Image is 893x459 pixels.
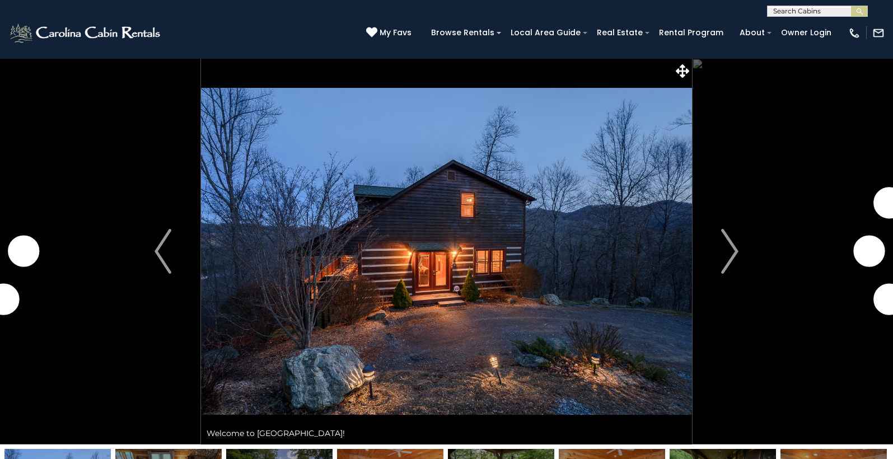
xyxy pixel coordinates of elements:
[155,229,171,274] img: arrow
[734,24,770,41] a: About
[8,22,163,44] img: White-1-2.png
[201,422,692,444] div: Welcome to [GEOGRAPHIC_DATA]!
[692,58,768,444] button: Next
[591,24,648,41] a: Real Estate
[653,24,729,41] a: Rental Program
[505,24,586,41] a: Local Area Guide
[775,24,837,41] a: Owner Login
[426,24,500,41] a: Browse Rentals
[722,229,738,274] img: arrow
[848,27,861,39] img: phone-regular-white.png
[380,27,412,39] span: My Favs
[872,27,885,39] img: mail-regular-white.png
[125,58,201,444] button: Previous
[366,27,414,39] a: My Favs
